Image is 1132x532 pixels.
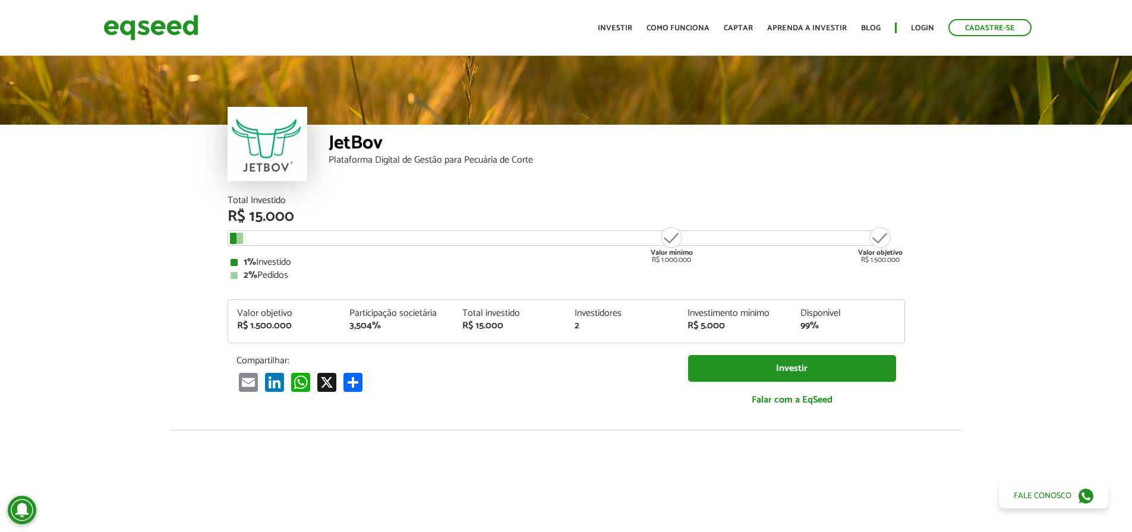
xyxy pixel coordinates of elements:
[800,321,895,331] div: 99%
[237,321,332,331] div: R$ 1.500.000
[688,355,896,382] a: Investir
[575,309,670,318] div: Investidores
[861,24,881,32] a: Blog
[800,309,895,318] div: Disponível
[999,483,1108,508] a: Fale conosco
[349,321,444,331] div: 3,504%
[462,321,557,331] div: R$ 15.000
[724,24,753,32] a: Captar
[462,309,557,318] div: Total investido
[598,24,632,32] a: Investir
[329,134,905,156] div: JetBov
[688,388,896,412] a: Falar com a EqSeed
[649,226,694,264] div: R$ 1.000.000
[263,372,286,392] a: LinkedIn
[341,372,365,392] a: Compartilhar
[575,321,670,331] div: 2
[858,226,903,264] div: R$ 1.500.000
[237,355,670,366] p: Compartilhar:
[688,321,783,331] div: R$ 5.000
[237,372,260,392] a: Email
[349,309,444,318] div: Participação societária
[244,254,256,270] strong: 1%
[911,24,934,32] a: Login
[237,309,332,318] div: Valor objetivo
[315,372,339,392] a: X
[767,24,847,32] a: Aprenda a investir
[651,247,693,258] strong: Valor mínimo
[103,12,198,43] img: EqSeed
[329,156,905,165] div: Plataforma Digital de Gestão para Pecuária de Corte
[858,247,903,258] strong: Valor objetivo
[948,19,1032,36] a: Cadastre-se
[228,196,905,205] div: Total Investido
[647,24,710,32] a: Como funciona
[228,209,905,224] div: R$ 15.000
[289,372,313,392] a: WhatsApp
[688,309,783,318] div: Investimento mínimo
[231,258,902,267] div: Investido
[231,271,902,280] div: Pedidos
[244,267,257,283] strong: 2%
